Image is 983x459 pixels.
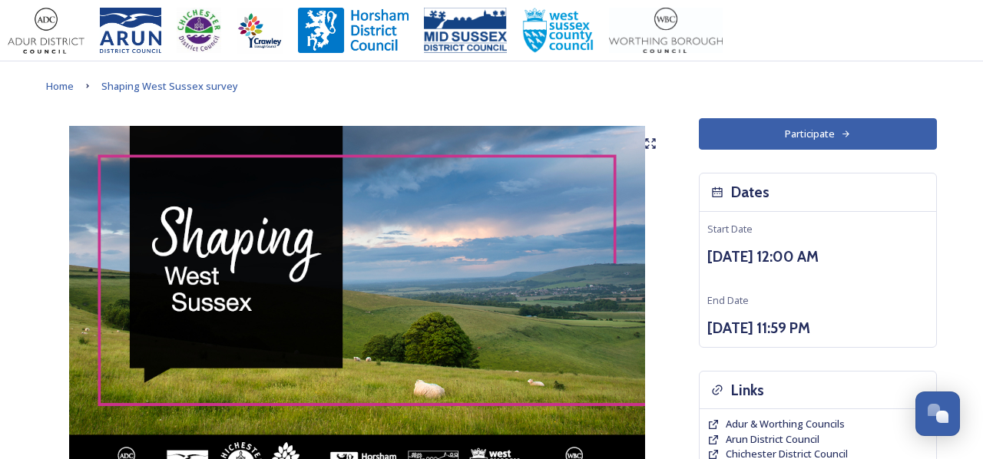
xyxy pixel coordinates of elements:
[298,8,409,54] img: Horsham%20DC%20Logo.jpg
[726,432,819,446] span: Arun District Council
[707,222,753,236] span: Start Date
[237,8,283,54] img: Crawley%20BC%20logo.jpg
[8,8,84,54] img: Adur%20logo%20%281%29.jpeg
[46,77,74,95] a: Home
[915,391,960,436] button: Open Chat
[177,8,221,54] img: CDC%20Logo%20-%20you%20may%20have%20a%20better%20version.jpg
[100,8,161,54] img: Arun%20District%20Council%20logo%20blue%20CMYK.jpg
[522,8,594,54] img: WSCCPos-Spot-25mm.jpg
[707,317,928,339] h3: [DATE] 11:59 PM
[731,379,764,401] h3: Links
[609,8,723,54] img: Worthing_Adur%20%281%29.jpg
[731,181,770,203] h3: Dates
[424,8,507,54] img: 150ppimsdc%20logo%20blue.png
[707,293,749,307] span: End Date
[707,246,928,268] h3: [DATE] 12:00 AM
[726,417,845,431] a: Adur & Worthing Councils
[699,118,937,150] button: Participate
[46,79,74,93] span: Home
[101,79,238,93] span: Shaping West Sussex survey
[726,417,845,431] span: Adur & Worthing Councils
[726,432,819,447] a: Arun District Council
[101,77,238,95] a: Shaping West Sussex survey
